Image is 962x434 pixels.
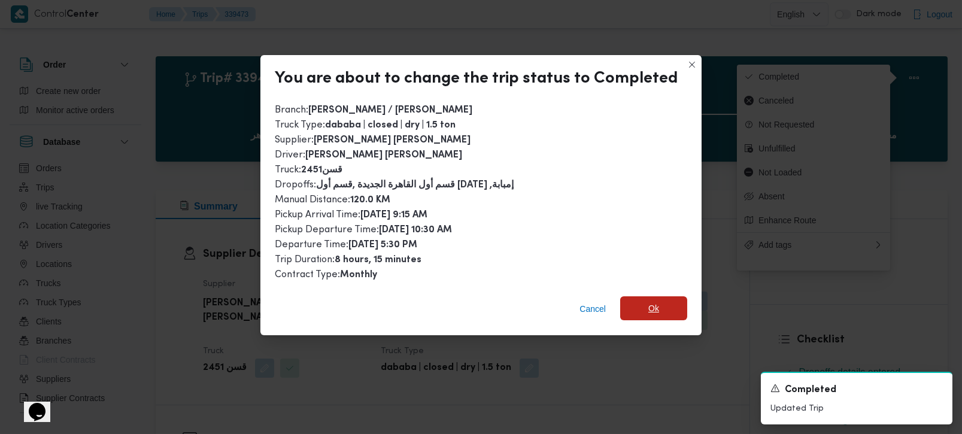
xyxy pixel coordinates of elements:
[316,181,514,190] b: قسم أول القاهرة الجديدة ,قسم أول [DATE] ,إمبابة
[301,166,342,175] b: قسن2451
[350,196,390,205] b: 120.0 KM
[379,226,452,235] b: [DATE] 10:30 AM
[275,270,377,280] span: Contract Type :
[335,256,421,265] b: 8 hours, 15 minutes
[685,57,699,72] button: Closes this modal window
[305,151,462,160] b: [PERSON_NAME] [PERSON_NAME]
[275,120,456,130] span: Truck Type :
[314,136,471,145] b: [PERSON_NAME] [PERSON_NAME]
[579,302,606,316] span: Cancel
[770,402,943,415] p: Updated Trip
[348,241,417,250] b: [DATE] 5:30 PM
[785,383,836,397] span: Completed
[575,297,611,321] button: Cancel
[325,121,456,130] b: dababa | closed | dry | 1.5 ton
[275,225,452,235] span: Pickup Departure Time :
[275,195,390,205] span: Manual Distance :
[275,105,472,115] span: Branch :
[275,165,342,175] span: Truck :
[340,271,377,280] b: Monthly
[648,301,659,315] span: Ok
[275,240,417,250] span: Departure Time :
[275,180,514,190] span: Dropoffs :
[275,69,678,89] div: You are about to change the trip status to Completed
[12,386,50,422] iframe: chat widget
[275,150,462,160] span: Driver :
[770,383,943,397] div: Notification
[620,296,687,320] button: Ok
[275,135,471,145] span: Supplier :
[308,106,472,115] b: [PERSON_NAME] / [PERSON_NAME]
[275,210,427,220] span: Pickup Arrival Time :
[360,211,427,220] b: [DATE] 9:15 AM
[275,255,421,265] span: Trip Duration :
